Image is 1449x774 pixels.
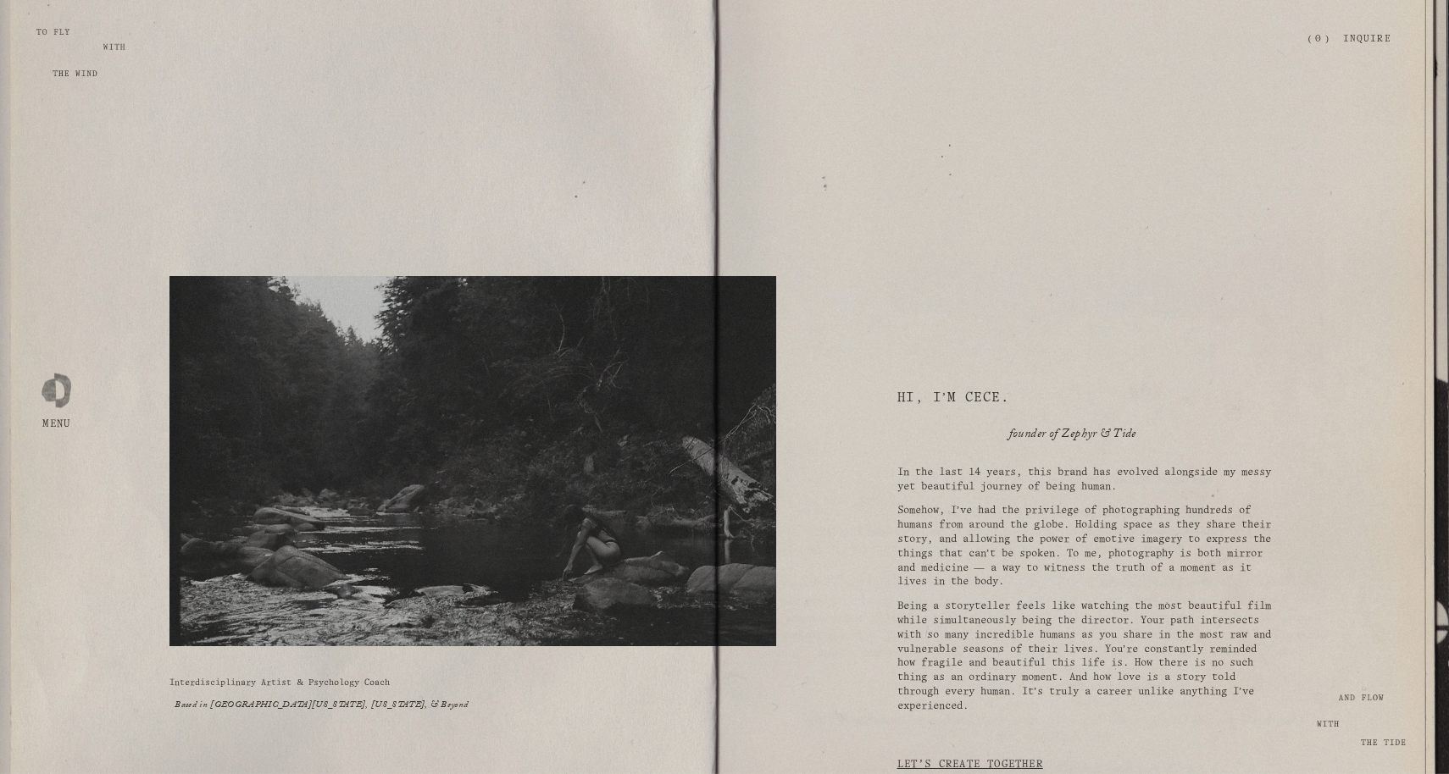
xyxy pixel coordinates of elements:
em: founder of Zephyr & Tide [1009,425,1136,445]
h2: Hi, I’m cece. [897,390,1280,407]
a: Inquire [1343,25,1391,54]
span: 0 [1315,35,1321,43]
span: ( [1308,35,1312,43]
p: In the last 14 years, this brand has evolved alongside my messy yet beautiful journey of being hu... [897,466,1280,495]
a: (0) [1308,33,1329,46]
span: Interdisciplinary Artist & Psychology Coach [169,679,390,687]
span: ) [1325,35,1329,43]
p: Somehow, I’ve had the privilege of photographing hundreds of humans from around the globe. Holdin... [897,504,1280,589]
em: Based in [GEOGRAPHIC_DATA][US_STATE], [US_STATE], & Beyond [175,698,468,714]
p: Being a storyteller feels like watching the most beautiful film while simultaneously being the di... [897,600,1280,713]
